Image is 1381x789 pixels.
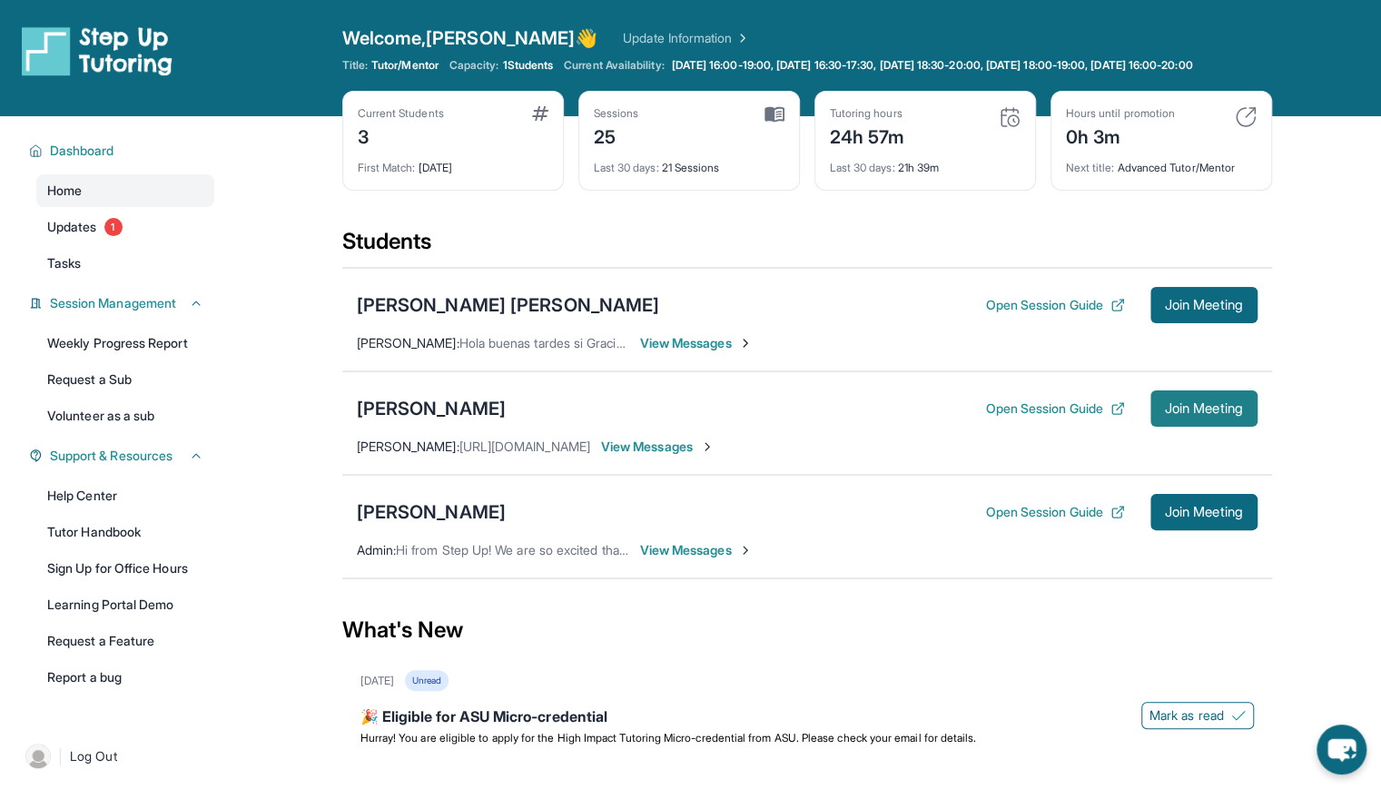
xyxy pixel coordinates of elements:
[738,543,753,557] img: Chevron-Right
[1231,708,1246,723] img: Mark as read
[732,29,750,47] img: Chevron Right
[357,292,660,318] div: [PERSON_NAME] [PERSON_NAME]
[459,335,648,350] span: Hola buenas tardes si Gracias 🙏
[594,121,639,150] div: 25
[36,588,214,621] a: Learning Portal Demo
[357,396,506,421] div: [PERSON_NAME]
[50,447,173,465] span: Support & Resources
[36,211,214,243] a: Updates1
[1150,287,1258,323] button: Join Meeting
[830,106,905,121] div: Tutoring hours
[358,121,444,150] div: 3
[50,142,114,160] span: Dashboard
[47,254,81,272] span: Tasks
[43,294,203,312] button: Session Management
[47,182,82,200] span: Home
[36,363,214,396] a: Request a Sub
[25,744,51,769] img: user-img
[36,399,214,432] a: Volunteer as a sub
[371,58,439,73] span: Tutor/Mentor
[360,731,977,745] span: Hurray! You are eligible to apply for the High Impact Tutoring Micro-credential from ASU. Please ...
[623,29,750,47] a: Update Information
[70,747,117,765] span: Log Out
[58,745,63,767] span: |
[1235,106,1257,128] img: card
[985,296,1124,314] button: Open Session Guide
[764,106,784,123] img: card
[999,106,1021,128] img: card
[36,174,214,207] a: Home
[502,58,553,73] span: 1 Students
[36,247,214,280] a: Tasks
[43,142,203,160] button: Dashboard
[342,227,1272,267] div: Students
[360,674,394,688] div: [DATE]
[36,516,214,548] a: Tutor Handbook
[104,218,123,236] span: 1
[594,150,784,175] div: 21 Sessions
[342,590,1272,670] div: What's New
[672,58,1193,73] span: [DATE] 16:00-19:00, [DATE] 16:30-17:30, [DATE] 18:30-20:00, [DATE] 18:00-19:00, [DATE] 16:00-20:00
[1165,300,1243,311] span: Join Meeting
[640,541,754,559] span: View Messages
[1066,150,1257,175] div: Advanced Tutor/Mentor
[594,161,659,174] span: Last 30 days :
[36,327,214,360] a: Weekly Progress Report
[36,661,214,694] a: Report a bug
[1165,507,1243,518] span: Join Meeting
[532,106,548,121] img: card
[22,25,173,76] img: logo
[360,705,1254,731] div: 🎉 Eligible for ASU Micro-credential
[700,439,715,454] img: Chevron-Right
[18,736,214,776] a: |Log Out
[830,150,1021,175] div: 21h 39m
[640,334,754,352] span: View Messages
[1141,702,1254,729] button: Mark as read
[594,106,639,121] div: Sessions
[601,438,715,456] span: View Messages
[1066,161,1115,174] span: Next title :
[43,447,203,465] button: Support & Resources
[357,542,396,557] span: Admin :
[342,25,598,51] span: Welcome, [PERSON_NAME] 👋
[358,161,416,174] span: First Match :
[1150,390,1258,427] button: Join Meeting
[830,121,905,150] div: 24h 57m
[357,499,506,525] div: [PERSON_NAME]
[36,552,214,585] a: Sign Up for Office Hours
[564,58,664,73] span: Current Availability:
[1165,403,1243,414] span: Join Meeting
[342,58,368,73] span: Title:
[459,439,590,454] span: [URL][DOMAIN_NAME]
[1150,494,1258,530] button: Join Meeting
[358,150,548,175] div: [DATE]
[357,335,459,350] span: [PERSON_NAME] :
[1149,706,1224,725] span: Mark as read
[668,58,1197,73] a: [DATE] 16:00-19:00, [DATE] 16:30-17:30, [DATE] 18:30-20:00, [DATE] 18:00-19:00, [DATE] 16:00-20:00
[47,218,97,236] span: Updates
[1317,725,1366,774] button: chat-button
[36,479,214,512] a: Help Center
[358,106,444,121] div: Current Students
[405,670,449,691] div: Unread
[830,161,895,174] span: Last 30 days :
[738,336,753,350] img: Chevron-Right
[449,58,499,73] span: Capacity:
[1066,106,1175,121] div: Hours until promotion
[985,399,1124,418] button: Open Session Guide
[1066,121,1175,150] div: 0h 3m
[36,625,214,657] a: Request a Feature
[357,439,459,454] span: [PERSON_NAME] :
[985,503,1124,521] button: Open Session Guide
[50,294,176,312] span: Session Management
